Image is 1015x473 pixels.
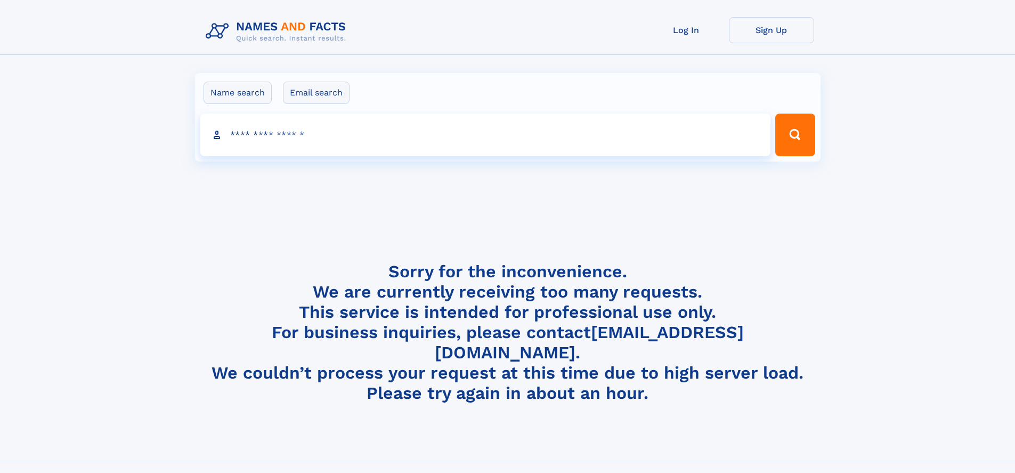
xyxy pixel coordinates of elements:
[435,322,744,363] a: [EMAIL_ADDRESS][DOMAIN_NAME]
[200,114,771,156] input: search input
[729,17,814,43] a: Sign Up
[201,17,355,46] img: Logo Names and Facts
[644,17,729,43] a: Log In
[775,114,815,156] button: Search Button
[204,82,272,104] label: Name search
[283,82,350,104] label: Email search
[201,261,814,404] h4: Sorry for the inconvenience. We are currently receiving too many requests. This service is intend...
